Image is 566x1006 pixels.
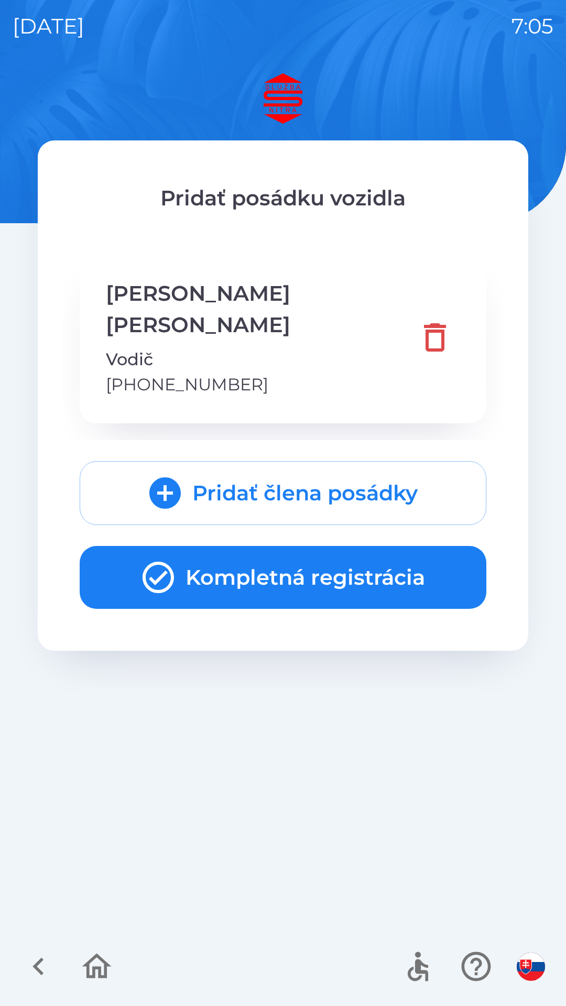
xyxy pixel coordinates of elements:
p: 7:05 [511,10,553,42]
p: [DATE] [13,10,84,42]
button: Pridať člena posádky [80,461,486,525]
p: [PERSON_NAME] [PERSON_NAME] [106,278,410,341]
button: Kompletná registrácia [80,546,486,609]
img: sk flag [517,953,545,981]
p: [PHONE_NUMBER] [106,372,410,397]
p: Pridať posádku vozidla [80,182,486,214]
img: Logo [38,73,528,124]
p: Vodič [106,347,410,372]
